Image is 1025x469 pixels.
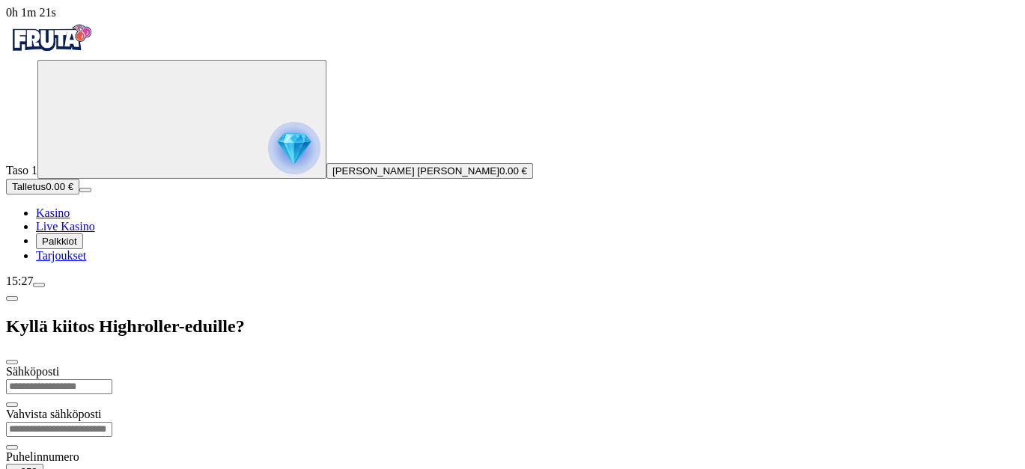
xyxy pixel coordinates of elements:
img: reward progress [268,122,320,174]
span: [PERSON_NAME] [PERSON_NAME] [332,165,499,177]
button: [PERSON_NAME] [PERSON_NAME]0.00 € [326,163,533,179]
span: Talletus [12,181,46,192]
nav: Main menu [6,206,1019,263]
a: Kasino [36,206,70,219]
button: chevron-left icon [6,296,18,301]
a: Live Kasino [36,220,95,233]
label: Puhelinnumero [6,450,79,463]
h2: Kyllä kiitos Highroller-eduille? [6,316,1019,337]
span: Palkkiot [42,236,77,247]
button: Palkkiot [36,233,83,249]
span: user session time [6,6,56,19]
button: reward progress [37,60,326,179]
span: Taso 1 [6,164,37,177]
label: Sähköposti [6,365,59,378]
a: Tarjoukset [36,249,86,262]
span: 15:27 [6,275,33,287]
button: eye icon [6,402,18,407]
button: Talletusplus icon0.00 € [6,179,79,194]
a: Fruta [6,46,96,59]
button: menu [79,188,91,192]
span: 0.00 € [46,181,73,192]
span: 0.00 € [499,165,527,177]
button: menu [33,283,45,287]
img: Fruta [6,19,96,57]
button: close [6,360,18,364]
nav: Primary [6,19,1019,263]
label: Vahvista sähköposti [6,408,102,420]
button: eye icon [6,445,18,450]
